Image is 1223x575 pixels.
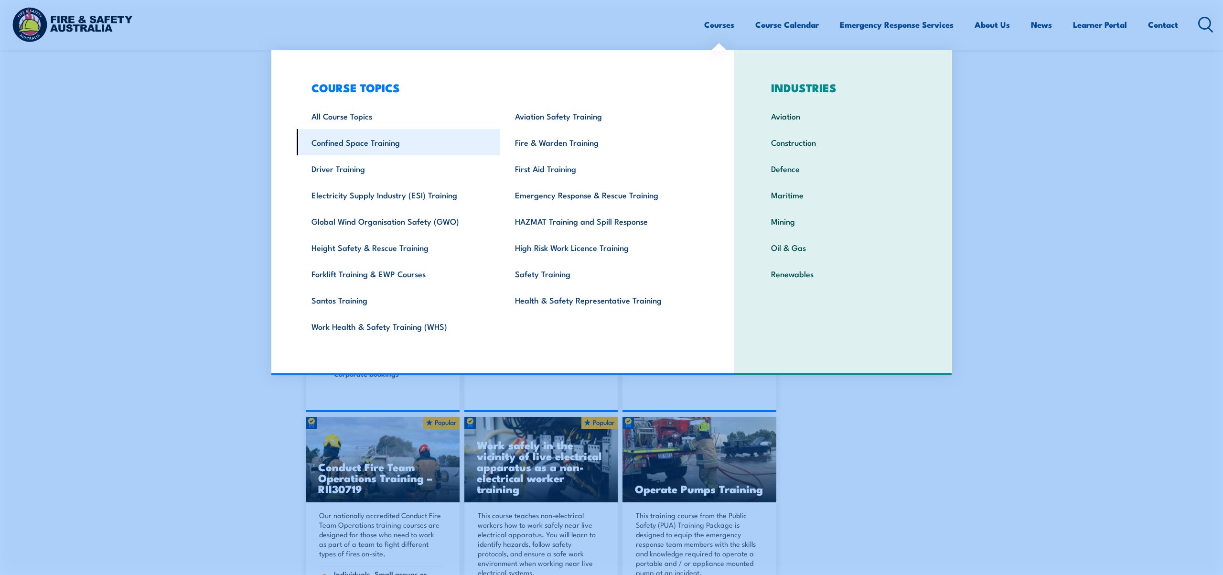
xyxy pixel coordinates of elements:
a: All Course Topics [297,103,501,129]
h3: Work safely in the vicinity of live electrical apparatus as a non-electrical worker training [477,439,606,494]
span: Individuals, Small groups or Corporate bookings [334,360,443,378]
a: Electricity Supply Industry (ESI) Training [297,182,501,208]
a: Safety Training [500,260,704,287]
a: Oil & Gas [756,234,930,260]
a: First Aid Training [500,155,704,182]
h3: Operate Pumps Training [635,483,764,494]
a: Driver Training [297,155,501,182]
h3: INDUSTRIES [756,81,930,94]
h3: Conduct Fire Team Operations Training – RII30719 [318,461,447,494]
a: Learner Portal [1073,12,1127,37]
a: Confined Space Training [297,129,501,155]
a: Forklift Training & EWP Courses [297,260,501,287]
a: Course Calendar [755,12,819,37]
a: Defence [756,155,930,182]
a: Operate Pumps Training [622,417,776,503]
a: Santos Training [297,287,501,313]
a: Global Wind Organisation Safety (GWO) [297,208,501,234]
a: Contact [1148,12,1178,37]
a: Aviation Safety Training [500,103,704,129]
a: Construction [756,129,930,155]
a: Health & Safety Representative Training [500,287,704,313]
p: Our nationally accredited Conduct Fire Team Operations training courses are designed for those wh... [319,510,443,558]
a: Emergency Response Services [840,12,954,37]
h3: COURSE TOPICS [297,81,705,94]
a: Fire & Warden Training [500,129,704,155]
a: Conduct Fire Team Operations Training – RII30719 [306,417,460,503]
a: High Risk Work Licence Training [500,234,704,260]
img: Fire Team Operations [306,417,460,503]
a: Courses [704,12,734,37]
a: Renewables [756,260,930,287]
img: Operate Pumps TRAINING [622,417,776,503]
a: News [1031,12,1052,37]
a: About Us [975,12,1010,37]
a: Work Health & Safety Training (WHS) [297,313,501,339]
a: HAZMAT Training and Spill Response [500,208,704,234]
a: Work safely in the vicinity of live electrical apparatus as a non-electrical worker training [464,417,618,503]
a: Emergency Response & Rescue Training [500,182,704,208]
a: Maritime [756,182,930,208]
img: Work safely in the vicinity of live electrical apparatus as a non-electrical worker (Distance) TR... [464,417,618,503]
a: Aviation [756,103,930,129]
a: Mining [756,208,930,234]
a: Height Safety & Rescue Training [297,234,501,260]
